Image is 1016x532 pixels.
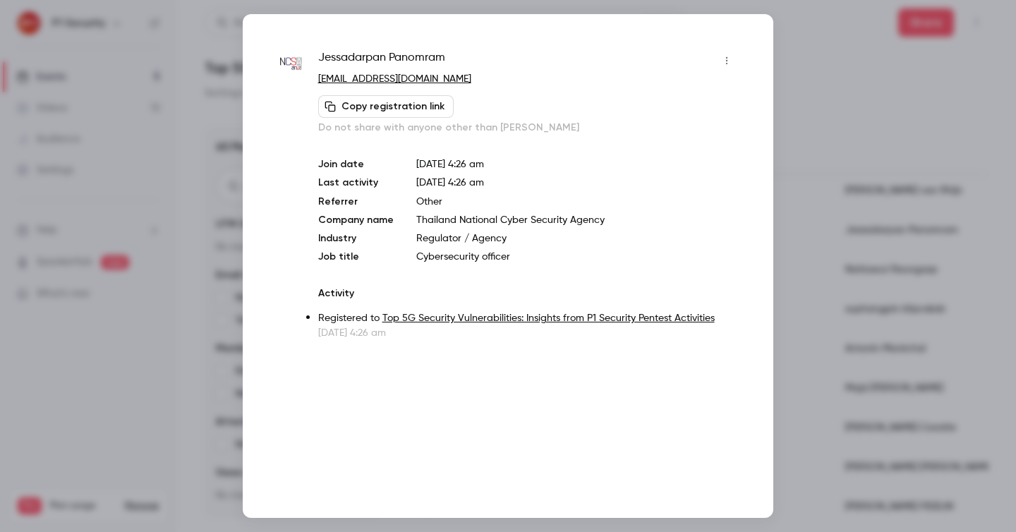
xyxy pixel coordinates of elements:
p: Last activity [318,176,394,191]
p: Activity [318,286,738,301]
p: Thailand National Cyber Security Agency [416,213,738,227]
p: Cybersecurity officer [416,250,738,264]
a: [EMAIL_ADDRESS][DOMAIN_NAME] [318,74,471,84]
a: Top 5G Security Vulnerabilities: Insights from P1 Security Pentest Activities [382,313,715,323]
span: [DATE] 4:26 am [416,178,484,188]
p: Regulator / Agency [416,231,738,246]
span: Jessadarpan Panomram [318,49,445,72]
p: Referrer [318,195,394,209]
p: Registered to [318,311,738,326]
p: Do not share with anyone other than [PERSON_NAME] [318,121,738,135]
p: [DATE] 4:26 am [416,157,738,171]
p: Company name [318,213,394,227]
p: Job title [318,250,394,264]
img: ncsa.or.th [278,56,304,70]
button: Copy registration link [318,95,454,118]
p: Other [416,195,738,209]
p: Join date [318,157,394,171]
p: [DATE] 4:26 am [318,326,738,340]
p: Industry [318,231,394,246]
